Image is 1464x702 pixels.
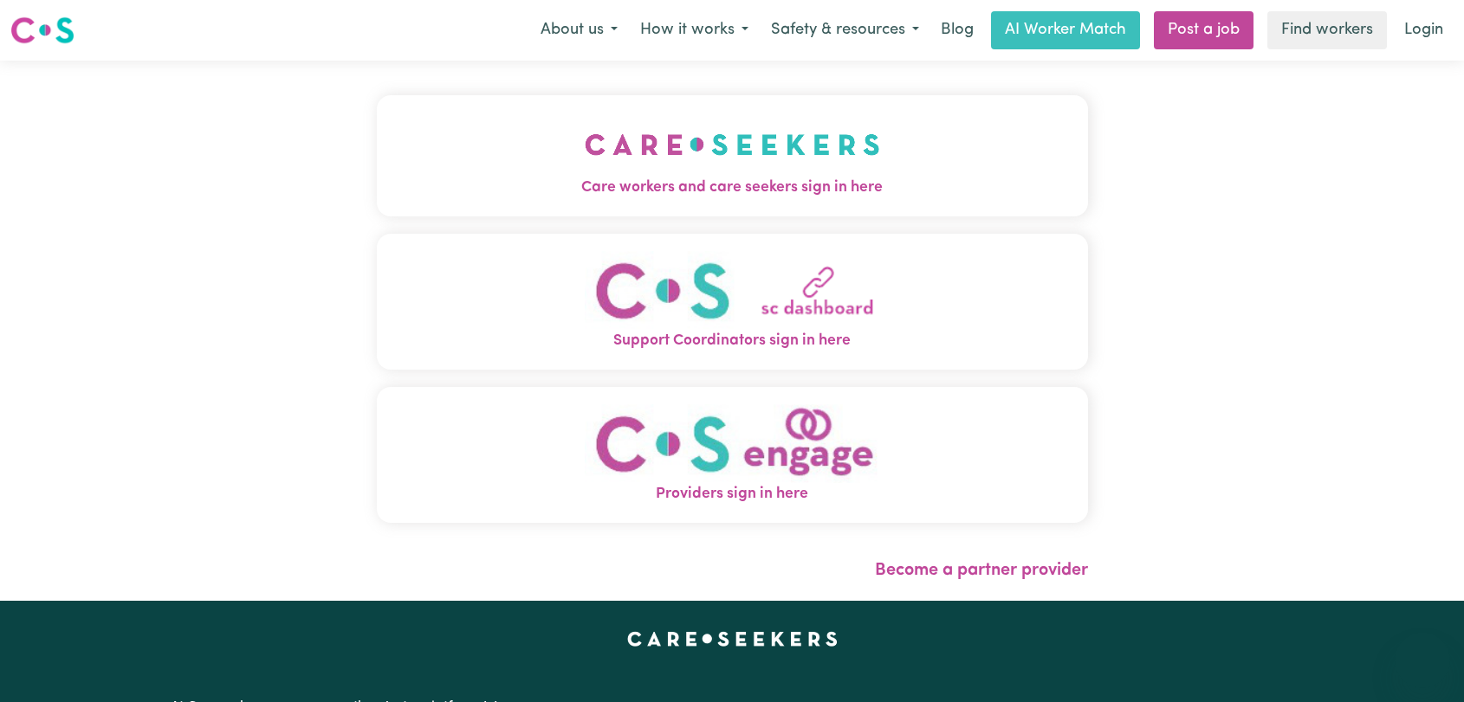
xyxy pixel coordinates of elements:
[377,387,1088,523] button: Providers sign in here
[10,10,74,50] a: Careseekers logo
[377,177,1088,199] span: Care workers and care seekers sign in here
[1154,11,1253,49] a: Post a job
[377,330,1088,352] span: Support Coordinators sign in here
[930,11,984,49] a: Blog
[377,95,1088,216] button: Care workers and care seekers sign in here
[629,12,760,48] button: How it works
[875,562,1088,579] a: Become a partner provider
[1395,633,1450,688] iframe: Button to launch messaging window
[1394,11,1454,49] a: Login
[10,15,74,46] img: Careseekers logo
[377,483,1088,506] span: Providers sign in here
[377,234,1088,370] button: Support Coordinators sign in here
[627,632,838,646] a: Careseekers home page
[760,12,930,48] button: Safety & resources
[1267,11,1387,49] a: Find workers
[529,12,629,48] button: About us
[991,11,1140,49] a: AI Worker Match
